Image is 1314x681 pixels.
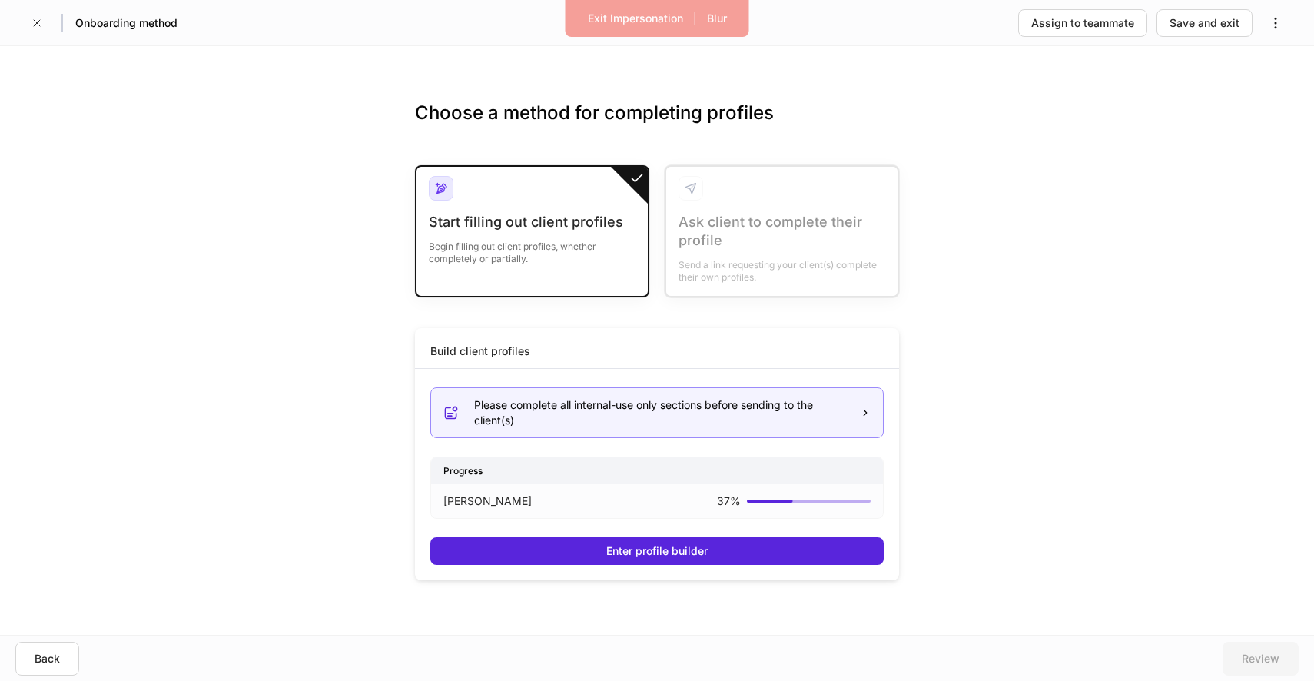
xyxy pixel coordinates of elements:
[606,543,708,559] div: Enter profile builder
[443,493,532,509] p: [PERSON_NAME]
[697,6,737,31] button: Blur
[1170,15,1239,31] div: Save and exit
[35,651,60,666] div: Back
[1242,651,1279,666] div: Review
[75,15,178,31] h5: Onboarding method
[1156,9,1253,37] button: Save and exit
[429,231,635,265] div: Begin filling out client profiles, whether completely or partially.
[578,6,693,31] button: Exit Impersonation
[430,537,884,565] button: Enter profile builder
[1223,642,1299,676] button: Review
[707,11,727,26] div: Blur
[588,11,683,26] div: Exit Impersonation
[430,344,530,359] div: Build client profiles
[1018,9,1147,37] button: Assign to teammate
[15,642,79,676] button: Back
[429,213,635,231] div: Start filling out client profiles
[474,397,848,428] div: Please complete all internal-use only sections before sending to the client(s)
[431,457,883,484] div: Progress
[717,493,741,509] p: 37 %
[1031,15,1134,31] div: Assign to teammate
[415,101,899,150] h3: Choose a method for completing profiles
